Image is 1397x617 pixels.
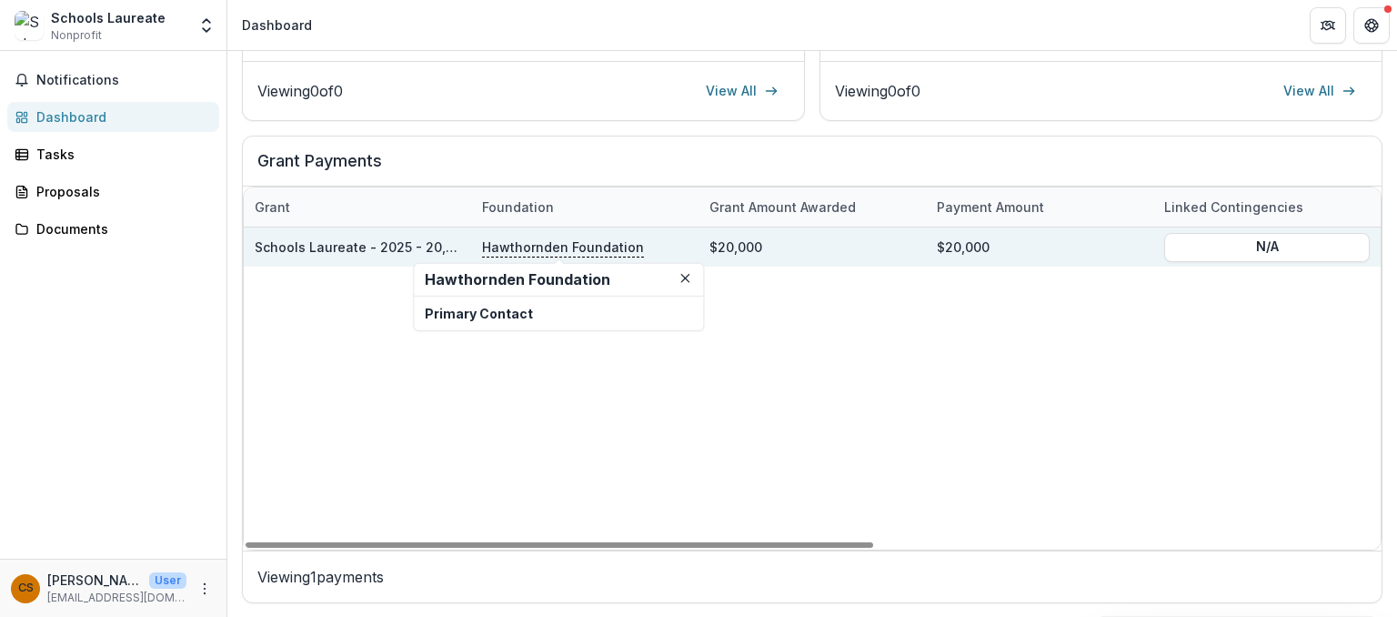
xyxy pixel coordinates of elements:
[698,187,926,227] div: Grant amount awarded
[194,578,216,600] button: More
[51,8,166,27] div: Schools Laureate
[926,187,1153,227] div: Payment Amount
[1153,197,1314,217] div: Linked Contingencies
[835,80,920,102] p: Viewing 0 of 0
[149,572,186,589] p: User
[7,177,219,207] a: Proposals
[1153,187,1381,227] div: Linked Contingencies
[255,239,470,255] a: Schools Laureate - 2025 - 20,000
[7,214,219,244] a: Documents
[7,66,219,95] button: Notifications
[257,151,1367,186] h2: Grant Payments
[36,73,212,88] span: Notifications
[698,197,867,217] div: Grant amount awarded
[18,582,34,594] div: Catriona Seth
[425,271,692,288] h2: Hawthornden Foundation
[1310,7,1346,44] button: Partners
[471,197,565,217] div: Foundation
[36,219,205,238] div: Documents
[425,304,692,323] p: Primary Contact
[244,197,301,217] div: Grant
[242,15,312,35] div: Dashboard
[194,7,219,44] button: Open entity switcher
[482,237,644,257] p: Hawthornden Foundation
[36,107,205,126] div: Dashboard
[244,187,471,227] div: Grant
[674,268,696,289] button: Close
[36,182,205,201] div: Proposals
[7,139,219,169] a: Tasks
[926,228,1153,267] div: $20,000
[257,80,343,102] p: Viewing 0 of 0
[47,590,186,606] p: [EMAIL_ADDRESS][DOMAIN_NAME]
[7,102,219,132] a: Dashboard
[698,228,926,267] div: $20,000
[36,145,205,164] div: Tasks
[1353,7,1390,44] button: Get Help
[471,187,698,227] div: Foundation
[1164,232,1370,261] button: N/A
[695,76,789,106] a: View All
[1272,76,1367,106] a: View All
[47,571,142,590] p: [PERSON_NAME]
[235,12,319,38] nav: breadcrumb
[926,197,1055,217] div: Payment Amount
[257,566,1367,588] p: Viewing 1 payments
[15,11,44,40] img: Schools Laureate
[51,27,102,44] span: Nonprofit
